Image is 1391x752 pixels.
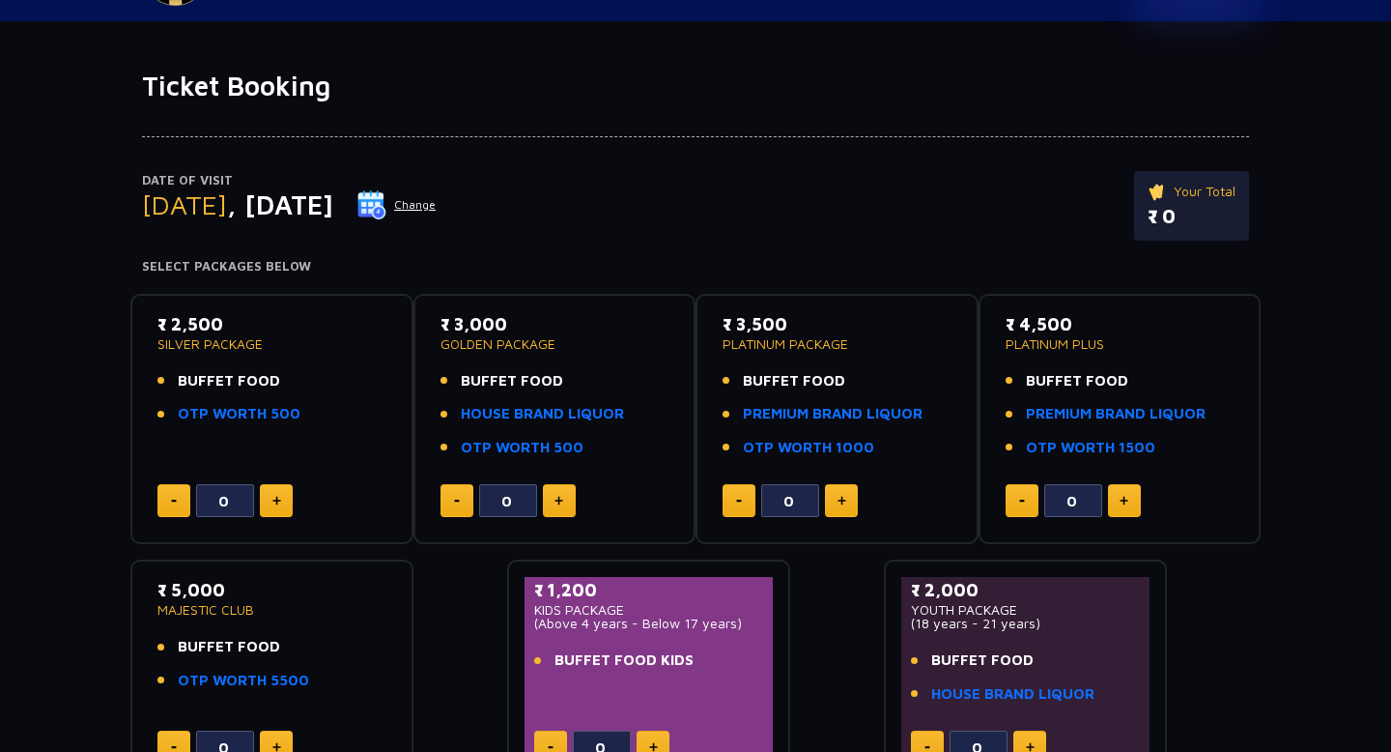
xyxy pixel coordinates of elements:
p: Your Total [1148,181,1235,202]
span: BUFFET FOOD KIDS [554,650,694,672]
img: minus [736,500,742,503]
p: GOLDEN PACKAGE [440,337,669,351]
h1: Ticket Booking [142,70,1249,102]
img: plus [837,496,846,506]
span: BUFFET FOOD [461,370,563,392]
span: BUFFET FOOD [178,636,280,658]
p: ₹ 2,000 [911,577,1140,603]
p: ₹ 5,000 [157,577,386,603]
span: BUFFET FOOD [178,370,280,392]
img: minus [171,500,177,503]
a: PREMIUM BRAND LIQUOR [743,403,923,425]
img: minus [1019,500,1025,503]
a: HOUSE BRAND LIQUOR [931,683,1094,706]
a: OTP WORTH 500 [178,403,300,425]
a: OTP WORTH 500 [461,437,583,459]
img: plus [272,742,281,752]
p: KIDS PACKAGE [534,603,763,617]
p: ₹ 3,500 [723,311,951,337]
img: plus [649,742,658,752]
p: PLATINUM PLUS [1006,337,1235,351]
button: Change [356,189,437,220]
span: BUFFET FOOD [1026,370,1128,392]
img: minus [454,500,460,503]
a: OTP WORTH 1500 [1026,437,1155,459]
img: minus [171,746,177,749]
p: ₹ 3,000 [440,311,669,337]
a: PREMIUM BRAND LIQUOR [1026,403,1206,425]
img: plus [1026,742,1035,752]
p: SILVER PACKAGE [157,337,386,351]
a: OTP WORTH 1000 [743,437,874,459]
p: Date of Visit [142,171,437,190]
p: ₹ 4,500 [1006,311,1235,337]
p: (Above 4 years - Below 17 years) [534,617,763,630]
span: BUFFET FOOD [931,650,1034,672]
img: minus [924,746,930,749]
a: OTP WORTH 5500 [178,670,309,692]
p: YOUTH PACKAGE [911,603,1140,617]
img: plus [1120,496,1128,506]
p: (18 years - 21 years) [911,617,1140,630]
span: [DATE] [142,188,227,220]
p: ₹ 1,200 [534,577,763,603]
h4: Select Packages Below [142,259,1249,275]
p: MAJESTIC CLUB [157,603,386,617]
img: minus [548,746,554,749]
img: plus [554,496,563,506]
img: ticket [1148,181,1168,202]
span: BUFFET FOOD [743,370,845,392]
img: plus [272,496,281,506]
p: ₹ 0 [1148,202,1235,231]
span: , [DATE] [227,188,333,220]
p: PLATINUM PACKAGE [723,337,951,351]
a: HOUSE BRAND LIQUOR [461,403,624,425]
p: ₹ 2,500 [157,311,386,337]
